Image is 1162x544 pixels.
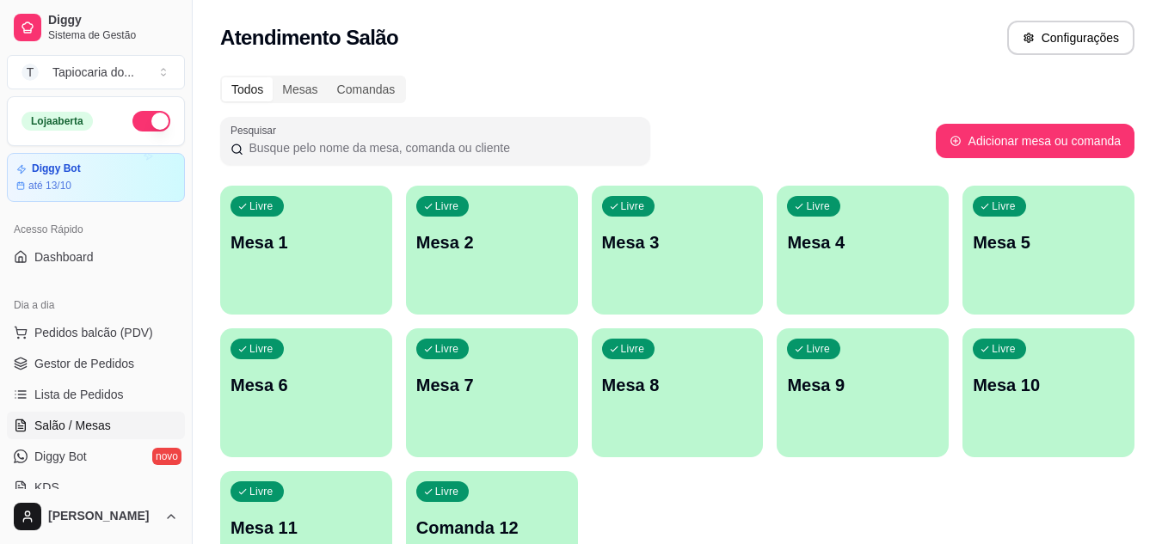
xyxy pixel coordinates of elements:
[22,64,39,81] span: T
[406,186,578,315] button: LivreMesa 2
[7,7,185,48] a: DiggySistema de Gestão
[34,355,134,372] span: Gestor de Pedidos
[48,28,178,42] span: Sistema de Gestão
[973,230,1124,254] p: Mesa 5
[592,186,764,315] button: LivreMesa 3
[243,139,640,156] input: Pesquisar
[416,230,568,254] p: Mesa 2
[34,386,124,403] span: Lista de Pedidos
[602,373,753,397] p: Mesa 8
[132,111,170,131] button: Alterar Status
[416,516,568,540] p: Comanda 12
[231,230,382,254] p: Mesa 1
[7,291,185,319] div: Dia a dia
[7,153,185,202] a: Diggy Botaté 13/10
[973,373,1124,397] p: Mesa 10
[806,342,830,356] p: Livre
[806,199,830,213] p: Livre
[34,448,87,465] span: Diggy Bot
[34,417,111,434] span: Salão / Mesas
[787,230,938,254] p: Mesa 4
[222,77,273,101] div: Todos
[962,328,1134,457] button: LivreMesa 10
[220,24,398,52] h2: Atendimento Salão
[52,64,134,81] div: Tapiocaria do ...
[7,55,185,89] button: Select a team
[7,381,185,408] a: Lista de Pedidos
[7,319,185,346] button: Pedidos balcão (PDV)
[416,373,568,397] p: Mesa 7
[231,373,382,397] p: Mesa 6
[34,324,153,341] span: Pedidos balcão (PDV)
[962,186,1134,315] button: LivreMesa 5
[777,328,949,457] button: LivreMesa 9
[406,328,578,457] button: LivreMesa 7
[28,179,71,193] article: até 13/10
[992,199,1016,213] p: Livre
[435,342,459,356] p: Livre
[249,199,274,213] p: Livre
[602,230,753,254] p: Mesa 3
[7,474,185,501] a: KDS
[777,186,949,315] button: LivreMesa 4
[621,199,645,213] p: Livre
[231,516,382,540] p: Mesa 11
[220,328,392,457] button: LivreMesa 6
[7,443,185,470] a: Diggy Botnovo
[7,412,185,439] a: Salão / Mesas
[34,479,59,496] span: KDS
[992,342,1016,356] p: Livre
[48,13,178,28] span: Diggy
[7,496,185,537] button: [PERSON_NAME]
[7,243,185,271] a: Dashboard
[1007,21,1134,55] button: Configurações
[249,485,274,498] p: Livre
[273,77,327,101] div: Mesas
[34,248,94,266] span: Dashboard
[328,77,405,101] div: Comandas
[435,199,459,213] p: Livre
[249,342,274,356] p: Livre
[48,509,157,524] span: [PERSON_NAME]
[435,485,459,498] p: Livre
[621,342,645,356] p: Livre
[22,112,93,131] div: Loja aberta
[7,350,185,377] a: Gestor de Pedidos
[936,124,1134,158] button: Adicionar mesa ou comanda
[220,186,392,315] button: LivreMesa 1
[231,123,282,138] label: Pesquisar
[32,162,81,175] article: Diggy Bot
[592,328,764,457] button: LivreMesa 8
[787,373,938,397] p: Mesa 9
[7,216,185,243] div: Acesso Rápido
